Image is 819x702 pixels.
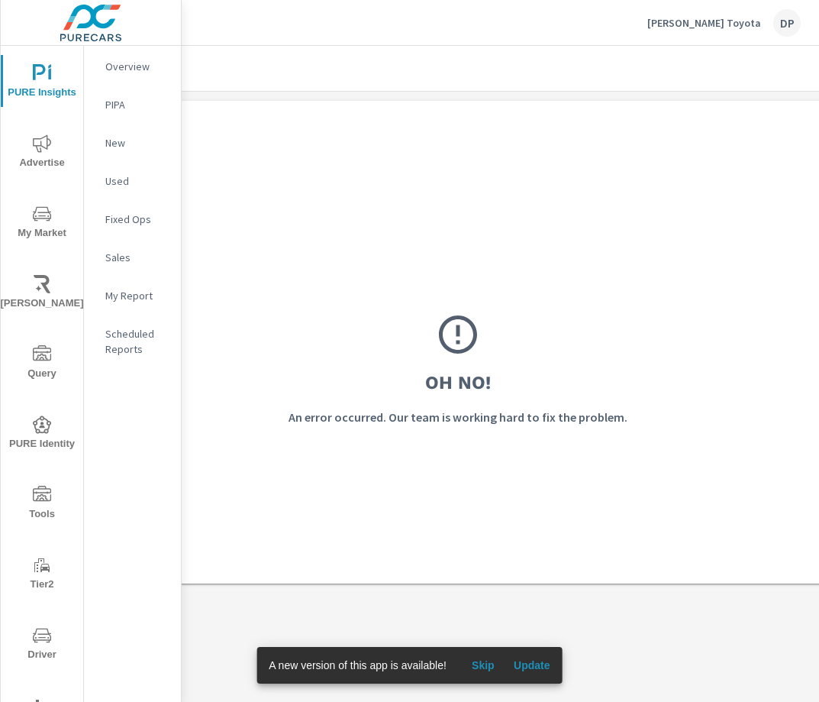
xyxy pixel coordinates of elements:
div: Overview [84,55,181,78]
div: DP [773,9,801,37]
span: My Market [5,205,79,242]
span: Tools [5,486,79,523]
span: PURE Identity [5,416,79,453]
p: My Report [105,288,169,303]
span: Update [514,658,550,672]
p: [PERSON_NAME] Toyota [647,16,761,30]
p: An error occurred. Our team is working hard to fix the problem. [289,408,627,426]
span: [PERSON_NAME] [5,275,79,312]
span: PURE Insights [5,64,79,102]
p: Used [105,173,169,189]
span: Tier2 [5,556,79,594]
button: Update [508,653,556,678]
div: Scheduled Reports [84,322,181,361]
div: PIPA [84,93,181,116]
p: New [105,135,169,150]
p: Sales [105,250,169,265]
p: Fixed Ops [105,212,169,227]
div: My Report [84,284,181,307]
p: Scheduled Reports [105,326,169,357]
div: Fixed Ops [84,208,181,231]
span: Advertise [5,134,79,172]
div: Used [84,170,181,192]
p: PIPA [105,97,169,112]
span: Driver [5,626,79,664]
h3: Oh No! [425,370,491,396]
div: New [84,131,181,154]
div: Sales [84,246,181,269]
button: Skip [459,653,508,678]
p: Overview [105,59,169,74]
span: A new version of this app is available! [269,659,447,671]
span: Skip [465,658,501,672]
span: Query [5,345,79,383]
